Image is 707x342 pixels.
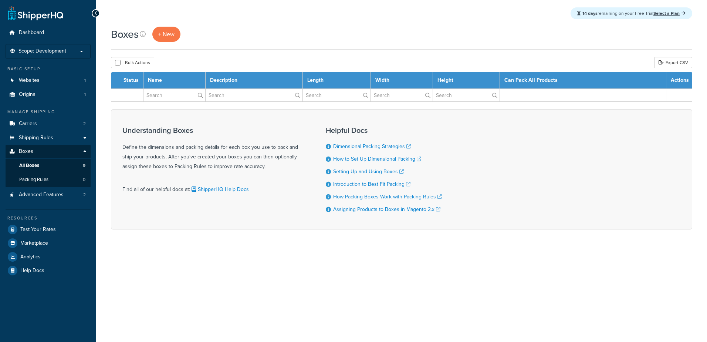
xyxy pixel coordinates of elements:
a: Setting Up and Using Boxes [333,168,404,175]
a: Carriers 2 [6,117,91,131]
span: Advanced Features [19,192,64,198]
span: + New [158,30,175,38]
span: All Boxes [19,162,39,169]
li: All Boxes [6,159,91,172]
th: Can Pack All Products [500,72,666,89]
a: ShipperHQ Home [8,6,63,20]
div: Resources [6,215,91,221]
span: Analytics [20,254,41,260]
a: Analytics [6,250,91,264]
h3: Helpful Docs [326,126,442,134]
th: Description [205,72,303,89]
a: Marketplace [6,237,91,250]
span: 9 [83,162,85,169]
input: Search [303,89,371,101]
li: Advanced Features [6,188,91,202]
span: 1 [84,91,86,98]
th: Actions [666,72,692,89]
input: Search [433,89,500,101]
a: All Boxes 9 [6,159,91,172]
h3: Understanding Boxes [122,126,307,134]
th: Width [371,72,433,89]
a: + New [152,27,180,42]
a: Dashboard [6,26,91,40]
a: Introduction to Best Fit Packing [333,180,410,188]
th: Height [433,72,500,89]
th: Status [119,72,143,89]
th: Name [143,72,206,89]
span: 0 [83,177,85,183]
li: Origins [6,88,91,101]
a: Test Your Rates [6,223,91,236]
span: Packing Rules [19,177,48,183]
button: Bulk Actions [111,57,154,68]
strong: 14 days [582,10,598,17]
input: Search [371,89,433,101]
h1: Boxes [111,27,139,41]
a: Origins 1 [6,88,91,101]
li: Boxes [6,145,91,187]
span: Scope: Development [18,48,66,54]
a: Assigning Products to Boxes in Magento 2.x [333,205,440,213]
input: Search [143,89,205,101]
span: Dashboard [19,30,44,36]
div: Define the dimensions and packing details for each box you use to pack and ship your products. Af... [122,126,307,171]
span: Test Your Rates [20,227,56,233]
span: 2 [83,192,86,198]
a: Websites 1 [6,74,91,87]
span: Help Docs [20,268,44,274]
input: Search [206,89,303,101]
a: Shipping Rules [6,131,91,145]
div: Find all of our helpful docs at: [122,179,307,194]
a: Select a Plan [653,10,686,17]
a: Help Docs [6,264,91,277]
a: Export CSV [654,57,692,68]
li: Packing Rules [6,173,91,187]
a: How to Set Up Dimensional Packing [333,155,421,163]
a: Advanced Features 2 [6,188,91,202]
a: Boxes [6,145,91,158]
span: Boxes [19,148,33,155]
span: Marketplace [20,240,48,247]
div: Basic Setup [6,66,91,72]
span: Websites [19,77,40,84]
div: remaining on your Free Trial [571,7,692,19]
li: Carriers [6,117,91,131]
a: ShipperHQ Help Docs [190,185,249,193]
a: Dimensional Packing Strategies [333,142,411,150]
span: Carriers [19,121,37,127]
span: 2 [83,121,86,127]
a: Packing Rules 0 [6,173,91,187]
span: Origins [19,91,35,98]
a: How Packing Boxes Work with Packing Rules [333,193,442,201]
th: Length [303,72,371,89]
li: Websites [6,74,91,87]
span: 1 [84,77,86,84]
div: Manage Shipping [6,109,91,115]
span: Shipping Rules [19,135,53,141]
